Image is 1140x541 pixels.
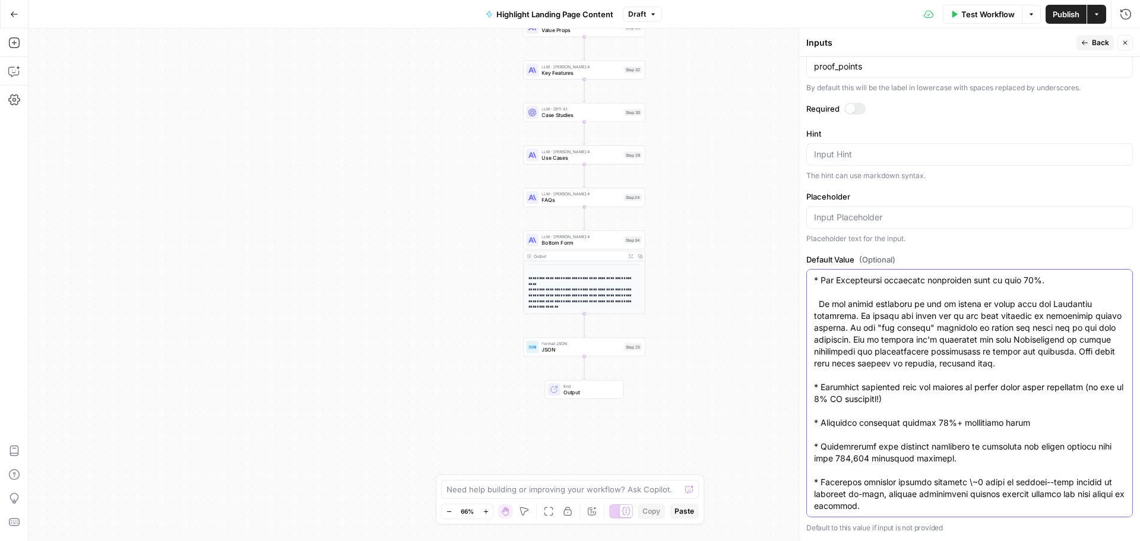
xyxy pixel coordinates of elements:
[1053,8,1079,20] span: Publish
[625,109,642,116] div: Step 30
[1046,5,1087,24] button: Publish
[583,164,585,187] g: Edge from step_29 to step_24
[624,194,642,201] div: Step 24
[670,504,699,519] button: Paste
[541,191,620,197] span: LLM · [PERSON_NAME] 4
[583,122,585,144] g: Edge from step_30 to step_29
[674,506,694,517] span: Paste
[806,83,1133,93] div: By default this will be the label in lowercase with spaces replaced by underscores.
[1092,37,1109,48] span: Back
[961,8,1015,20] span: Test Workflow
[541,106,621,112] span: LLM · GPT-4.1
[583,207,585,229] g: Edge from step_24 to step_34
[534,253,623,260] div: Output
[541,197,620,204] span: FAQs
[628,9,646,20] span: Draft
[806,522,1133,534] p: Default to this value if input is not provided
[563,383,617,390] span: End
[523,337,645,356] div: Format JSONJSONStep 25
[806,103,1133,115] label: Required
[541,26,621,34] span: Value Props
[642,506,660,517] span: Copy
[806,191,1133,203] label: Placeholder
[583,356,585,379] g: Edge from step_25 to end
[583,37,585,59] g: Edge from step_28 to step_32
[814,61,1125,72] input: proof_points
[859,254,895,265] span: (Optional)
[625,24,642,31] div: Step 28
[523,380,645,399] div: EndOutput
[523,188,645,207] div: LLM · [PERSON_NAME] 4FAQsStep 24
[541,154,621,162] span: Use Cases
[625,151,642,159] div: Step 29
[638,504,665,519] button: Copy
[541,233,620,240] span: LLM · [PERSON_NAME] 4
[496,8,613,20] span: Highlight Landing Page Content
[541,346,621,353] span: JSON
[943,5,1022,24] button: Test Workflow
[563,388,617,396] span: Output
[623,7,662,22] button: Draft
[1076,35,1114,50] button: Back
[479,5,620,24] button: Highlight Landing Page Content
[806,37,1073,49] div: Inputs
[806,233,1133,244] div: Placeholder text for the input.
[523,103,645,122] div: LLM · GPT-4.1Case StudiesStep 30
[523,61,645,80] div: LLM · [PERSON_NAME] 4Key FeaturesStep 32
[624,236,642,243] div: Step 34
[541,340,621,347] span: Format JSON
[541,239,620,246] span: Bottom Form
[461,507,474,516] span: 66%
[583,314,585,337] g: Edge from step_34 to step_25
[625,343,642,350] div: Step 25
[541,148,621,155] span: LLM · [PERSON_NAME] 4
[523,145,645,164] div: LLM · [PERSON_NAME] 4Use CasesStep 29
[806,254,1133,265] label: Default Value
[523,18,645,37] div: Value PropsStep 28
[625,67,642,74] div: Step 32
[806,128,1133,140] label: Hint
[583,80,585,102] g: Edge from step_32 to step_30
[806,170,1133,181] div: The hint can use markdown syntax.
[814,215,1125,512] textarea: Lorem ips d sit ametco adip elits doe temporincidid ut Laboreetd’m aliquaen: * Ad min veniamq nos...
[814,211,1125,223] input: Input Placeholder
[541,69,621,77] span: Key Features
[541,64,621,70] span: LLM · [PERSON_NAME] 4
[541,111,621,119] span: Case Studies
